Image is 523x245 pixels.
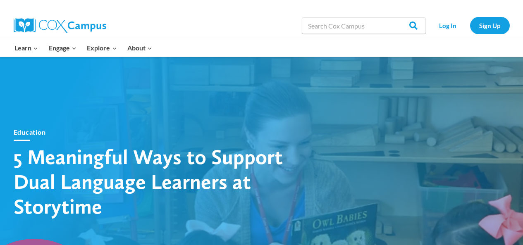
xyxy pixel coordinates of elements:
[14,18,106,33] img: Cox Campus
[14,144,303,219] h1: 5 Meaningful Ways to Support Dual Language Learners at Storytime
[430,17,466,34] a: Log In
[430,17,510,34] nav: Secondary Navigation
[87,43,117,53] span: Explore
[14,128,46,136] a: Education
[470,17,510,34] a: Sign Up
[14,43,38,53] span: Learn
[10,39,158,57] nav: Primary Navigation
[127,43,152,53] span: About
[302,17,426,34] input: Search Cox Campus
[49,43,76,53] span: Engage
